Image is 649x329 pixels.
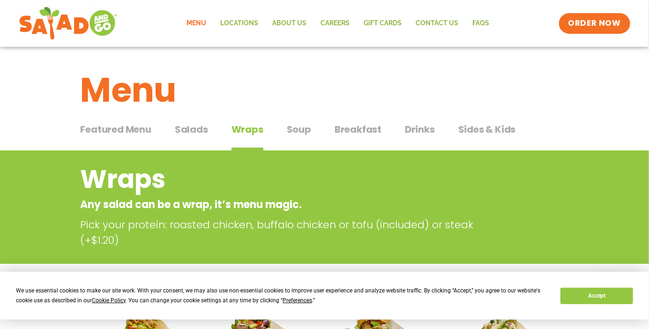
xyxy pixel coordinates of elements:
span: Breakfast [335,122,381,136]
a: FAQs [466,13,497,34]
img: new-SAG-logo-768×292 [19,5,118,42]
span: Soup [287,122,311,136]
span: Drinks [405,122,435,136]
div: We use essential cookies to make our site work. With your consent, we may also use non-essential ... [16,286,549,306]
span: Featured Menu [81,122,151,136]
nav: Menu [180,13,497,34]
h2: Wraps [81,160,493,198]
a: Locations [214,13,266,34]
h1: Menu [81,65,569,115]
a: Menu [180,13,214,34]
a: About Us [266,13,314,34]
span: Preferences [283,297,312,304]
a: Careers [314,13,357,34]
a: Contact Us [409,13,466,34]
a: GIFT CARDS [357,13,409,34]
span: ORDER NOW [568,18,621,29]
p: Pick your protein: roasted chicken, buffalo chicken or tofu (included) or steak (+$1.20) [81,217,498,248]
span: Salads [175,122,208,136]
span: Cookie Policy [92,297,126,304]
span: Sides & Kids [458,122,516,136]
div: Tabbed content [81,119,569,151]
button: Accept [560,288,633,304]
p: Any salad can be a wrap, it’s menu magic. [81,197,493,212]
span: Wraps [231,122,263,136]
a: ORDER NOW [559,13,630,34]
